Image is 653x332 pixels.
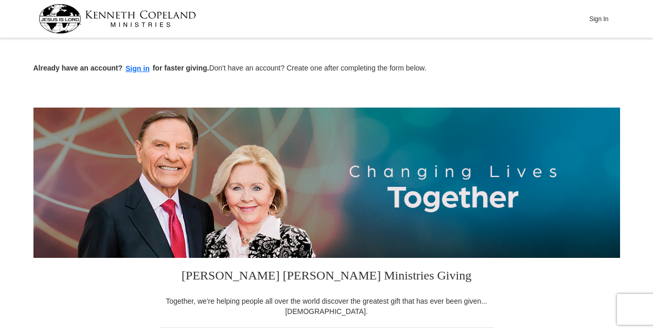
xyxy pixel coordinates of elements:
[160,296,494,317] div: Together, we're helping people all over the world discover the greatest gift that has ever been g...
[33,63,620,75] p: Don't have an account? Create one after completing the form below.
[584,11,614,27] button: Sign In
[39,4,196,33] img: kcm-header-logo.svg
[160,258,494,296] h3: [PERSON_NAME] [PERSON_NAME] Ministries Giving
[122,63,153,75] button: Sign in
[33,64,209,72] strong: Already have an account? for faster giving.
